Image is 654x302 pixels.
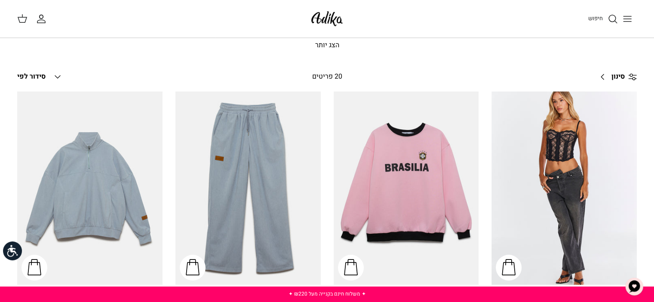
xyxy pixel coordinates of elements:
a: סווטשירט City Strolls אוברסייז [17,92,163,285]
a: סווטשירט Brazilian Kid [334,92,479,285]
a: חיפוש [588,14,618,24]
p: הצג יותר [26,40,628,51]
button: Toggle menu [618,9,637,28]
span: חיפוש [588,14,603,22]
a: החשבון שלי [36,14,50,24]
a: מכנסי טרנינג City strolls [175,92,321,285]
img: Adika IL [309,9,345,29]
div: 20 פריטים [253,71,401,82]
button: צ'אט [621,274,647,299]
span: סידור לפי [17,71,46,82]
a: ✦ משלוח חינם בקנייה מעל ₪220 ✦ [288,290,365,298]
a: ג׳ינס All Or Nothing קריס-קרוס | BOYFRIEND [491,92,637,285]
span: סינון [611,71,625,82]
a: סינון [594,67,637,87]
button: סידור לפי [17,67,63,86]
